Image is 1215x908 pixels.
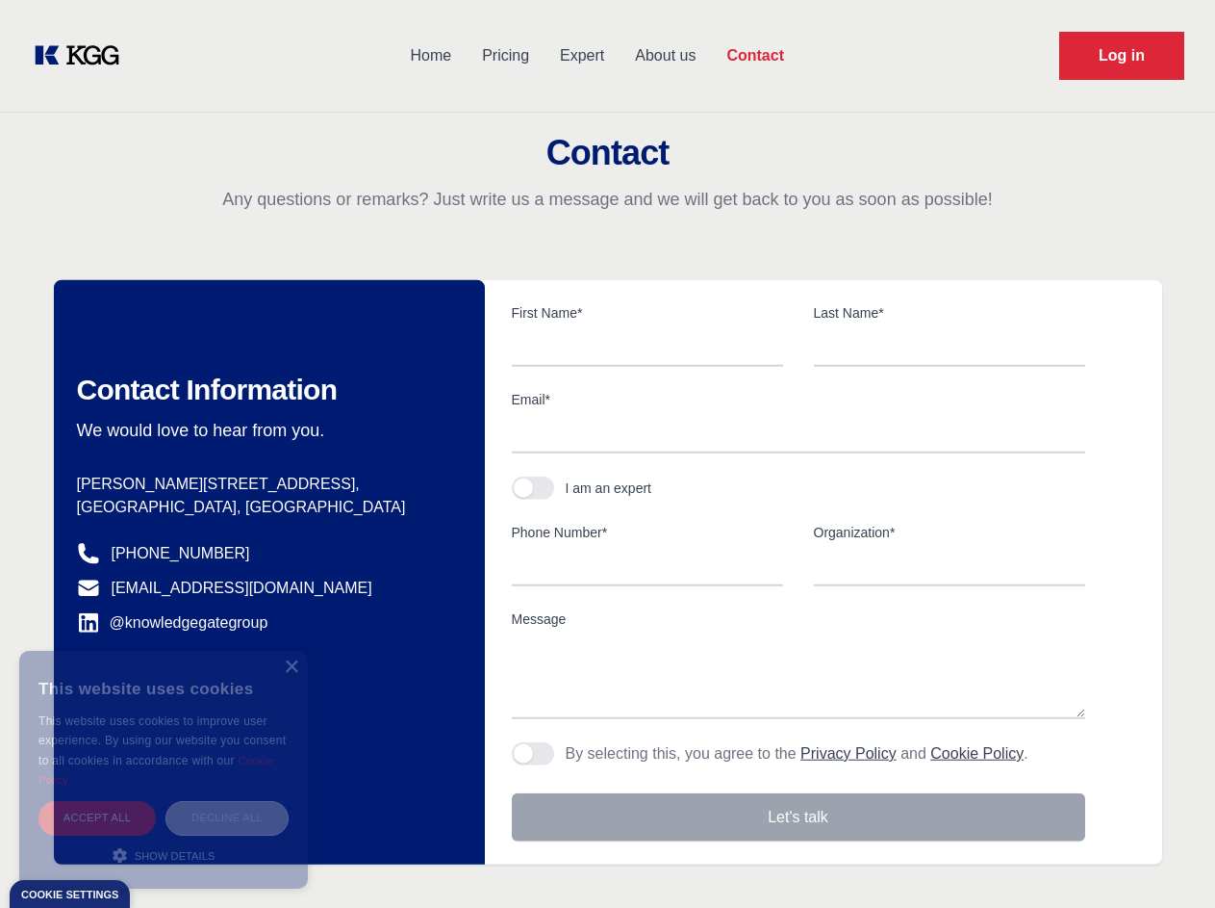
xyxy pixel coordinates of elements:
p: By selecting this, you agree to the and . [566,742,1028,765]
span: This website uses cookies to improve user experience. By using our website you consent to all coo... [38,714,286,767]
a: Cookie Policy [38,755,273,786]
h2: Contact Information [77,373,454,407]
label: First Name* [512,303,783,323]
a: [PHONE_NUMBER] [112,542,250,565]
a: Cookie Policy [930,745,1024,762]
a: [EMAIL_ADDRESS][DOMAIN_NAME] [112,577,372,600]
h2: Contact [23,134,1192,172]
div: Show details [38,845,289,865]
div: Accept all [38,801,156,835]
iframe: Chat Widget [1119,816,1215,908]
a: Request Demo [1059,32,1184,80]
label: Email* [512,390,1085,409]
a: About us [620,31,711,81]
label: Message [512,610,1085,629]
a: Pricing [467,31,544,81]
p: We would love to hear from you. [77,419,454,442]
div: I am an expert [566,479,652,498]
a: Privacy Policy [800,745,897,762]
a: Home [394,31,467,81]
div: Cookie settings [21,890,118,900]
div: This website uses cookies [38,665,289,712]
a: @knowledgegategroup [77,611,268,635]
label: Phone Number* [512,523,783,542]
p: [PERSON_NAME][STREET_ADDRESS], [77,473,454,496]
div: Decline all [165,801,289,835]
span: Show details [135,850,215,862]
div: Close [284,661,298,675]
button: Let's talk [512,793,1085,842]
label: Organization* [814,523,1085,542]
p: Any questions or remarks? Just write us a message and we will get back to you as soon as possible! [23,188,1192,211]
a: Expert [544,31,620,81]
a: KOL Knowledge Platform: Talk to Key External Experts (KEE) [31,40,135,71]
a: Contact [711,31,799,81]
label: Last Name* [814,303,1085,323]
p: [GEOGRAPHIC_DATA], [GEOGRAPHIC_DATA] [77,496,454,519]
